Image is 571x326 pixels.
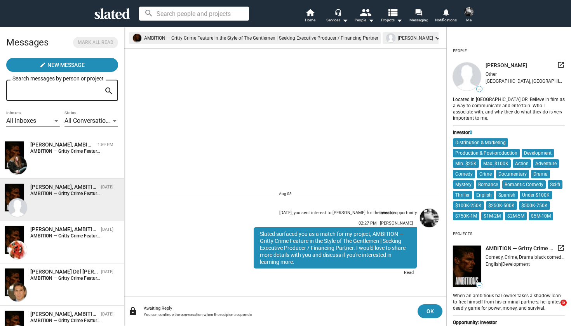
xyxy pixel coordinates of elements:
button: People [351,8,378,25]
time: [DATE] [101,269,113,274]
strong: AMBITION — Gritty Crime Feature in the Style of The Gentlemen | Seeking Executive Producer / Fina... [30,191,265,196]
a: Egor Khriakov [418,207,440,280]
div: Investor [453,130,565,135]
mat-chip: Crime [477,170,494,178]
mat-icon: arrow_drop_down [366,16,376,25]
time: 1:59 PM [97,142,113,147]
mat-icon: notifications [442,8,449,16]
span: New Message [47,58,85,72]
mat-chip: $5M-10M [529,212,553,220]
span: | [501,261,502,267]
mat-chip: Production & Post-production [453,149,520,157]
div: Services [326,16,348,25]
mat-icon: launch [557,61,565,69]
mat-chip: Min: $25K [453,159,479,168]
span: | [533,255,534,260]
img: AMBITION — Gritty Crime Feature in the Style of The Gentlemen | Seeking Executive Producer / Fina... [5,141,24,169]
img: undefined [386,34,395,42]
mat-chip: Documentary [496,170,529,178]
mat-chip: Adventure [533,159,559,168]
span: Messaging [409,16,428,25]
span: Projects [381,16,402,25]
span: Notifications [435,16,457,25]
span: AMBITION — Gritty Crime Feature in the Style of The Gentlemen | Seeking Executive Producer / Fina... [486,245,554,252]
mat-chip: Thriller [453,191,472,199]
img: Egor Khriakov [464,7,474,16]
time: [DATE] [101,227,113,232]
mat-chip: Mystery [453,180,474,189]
span: 0 [470,130,472,135]
mat-chip: Drama [531,170,550,178]
img: Gabriel Del Castillo [8,283,27,302]
time: [DATE] [101,312,113,317]
span: Me [466,16,472,25]
img: Shawn Bruneau [8,241,27,259]
mat-icon: view_list [387,7,398,18]
mat-chip: Action [513,159,531,168]
button: OK [418,304,442,318]
mat-chip: Development [522,149,554,157]
time: [DATE] [101,185,113,190]
mat-chip: $250K-500K [486,201,517,210]
img: AMBITION — Gritty Crime Feature in the Style of The Gentlemen | Seeking Executive Producer / Fina... [5,184,24,211]
strong: AMBITION — Gritty Crime Feature in the Style of The Gentlemen | Seeking Executive Producer / Fina... [30,233,265,239]
input: Search people and projects [139,7,249,21]
button: Egor KhriakovMe [460,5,478,26]
mat-icon: create [40,62,46,68]
span: Comedy, Crime, Drama [486,255,533,260]
mat-chip: [PERSON_NAME] [383,32,445,44]
mat-chip: Comedy [453,170,475,178]
mat-icon: keyboard_arrow_down [433,33,442,43]
div: Other [486,71,565,77]
div: Slated surfaced you as a match for my project, AMBITION — Gritty Crime Feature in the Style of Th... [254,227,417,268]
mat-icon: launch [557,244,565,252]
mat-chip: $2M-5M [505,212,527,220]
span: — [477,87,482,91]
div: Gabriel Del Castillo, AMBITION — Gritty Crime Feature in the Style of The Gentlemen | Seeking Exe... [30,268,98,275]
button: Projects [378,8,405,25]
mat-icon: home [305,8,315,17]
mat-icon: people [360,7,371,18]
div: When an ambitious bar owner takes a shadow loan to free himself from his criminal partners, he ig... [453,291,565,312]
div: Scott Goins, AMBITION — Gritty Crime Feature in the Style of The Gentlemen | Seeking Executive Pr... [30,183,98,191]
mat-chip: Under $100K [520,191,552,199]
mat-icon: forum [415,9,422,16]
div: Read [399,268,417,278]
span: 5 [561,300,567,306]
div: Located in [GEOGRAPHIC_DATA] OR. Believe in film as a way to communicate and entertain. Who I ass... [453,95,565,122]
span: All Conversations [64,117,112,124]
mat-chip: English [474,191,494,199]
div: [GEOGRAPHIC_DATA], [GEOGRAPHIC_DATA], [GEOGRAPHIC_DATA] [486,78,565,84]
div: Mike Hall, AMBITION — Gritty Crime Feature in the Style of The Gentlemen | Seeking Executive Prod... [30,141,94,148]
span: OK [424,304,436,318]
div: [DATE], you sent interest to [PERSON_NAME] for the opportunity [279,210,417,216]
span: — [477,283,482,288]
span: All Inboxes [6,117,36,124]
mat-icon: headset_mic [334,9,341,16]
mat-chip: Distribution & Marketing [453,138,508,147]
strong: investor [380,210,395,215]
mat-chip: Spanish [496,191,518,199]
div: People [355,16,374,25]
h2: Messages [6,33,49,52]
span: English [486,261,501,267]
strong: AMBITION — Gritty Crime Feature in the Style of The Gentlemen | Seeking Executive Producer / Fina... [30,318,265,323]
span: [PERSON_NAME] [486,62,527,69]
button: Services [324,8,351,25]
div: Shawn Bruneau, AMBITION — Gritty Crime Feature in the Style of The Gentlemen | Seeking Executive ... [30,226,98,233]
span: Mark all read [78,38,113,47]
mat-chip: $1M-2M [481,212,503,220]
mat-chip: Romance [476,180,500,189]
span: [PERSON_NAME] [380,221,413,226]
button: New Message [6,58,118,72]
mat-chip: $750K-1M [453,212,479,220]
img: Egor Khriakov [420,209,439,227]
button: Mark all read [73,37,118,48]
img: undefined [453,63,481,91]
a: Notifications [432,8,460,25]
img: AMBITION — Gritty Crime Feature in the Style of The Gentlemen | Seeking Executive Producer / Fina... [5,268,24,296]
mat-chip: Max: $100K [481,159,511,168]
strong: AMBITION — Gritty Crime Feature in the Style of The Gentlemen | Seeking Executive Producer / Fina... [30,148,265,154]
img: undefined [453,246,481,287]
div: Opportunity: Investor [453,320,565,325]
